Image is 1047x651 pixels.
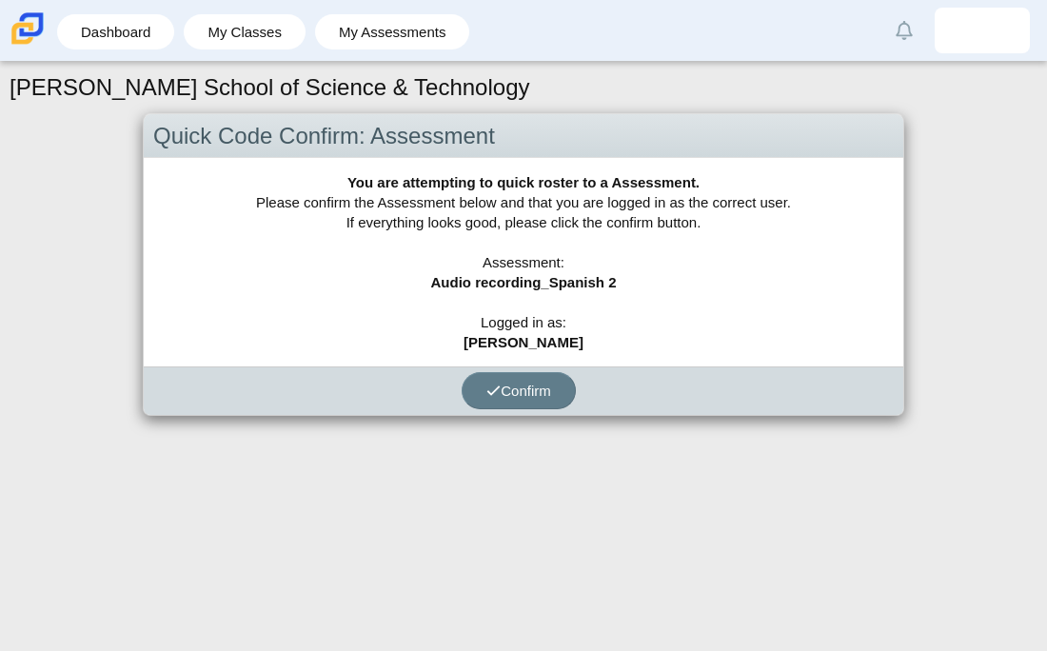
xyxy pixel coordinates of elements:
[935,8,1030,53] a: melany.medina.WF1fFz
[967,15,998,46] img: melany.medina.WF1fFz
[67,14,165,49] a: Dashboard
[486,383,551,399] span: Confirm
[144,158,903,366] div: Please confirm the Assessment below and that you are logged in as the correct user. If everything...
[462,372,576,409] button: Confirm
[464,334,583,350] b: [PERSON_NAME]
[430,274,616,290] b: Audio recording_Spanish 2
[10,71,530,104] h1: [PERSON_NAME] School of Science & Technology
[144,114,903,159] div: Quick Code Confirm: Assessment
[8,35,48,51] a: Carmen School of Science & Technology
[8,9,48,49] img: Carmen School of Science & Technology
[347,174,700,190] b: You are attempting to quick roster to a Assessment.
[325,14,461,49] a: My Assessments
[193,14,296,49] a: My Classes
[883,10,925,51] a: Alerts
